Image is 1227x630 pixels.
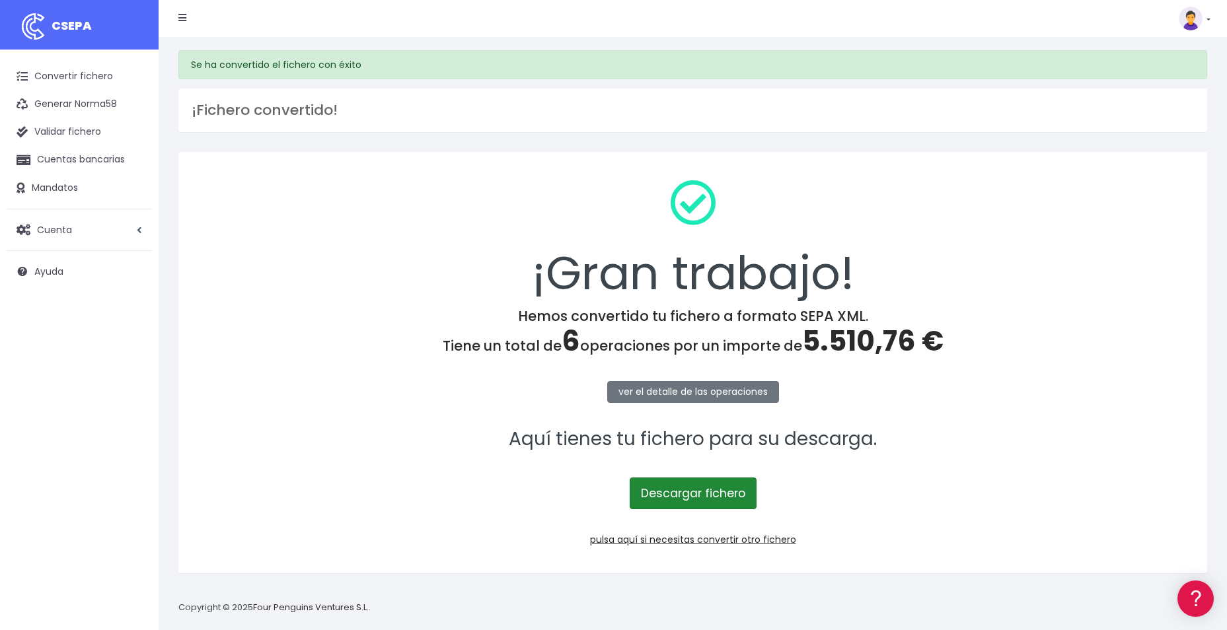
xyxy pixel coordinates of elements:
img: profile [1179,7,1203,30]
h3: ¡Fichero convertido! [192,102,1194,119]
span: CSEPA [52,17,92,34]
a: General [13,283,251,304]
a: Perfiles de empresas [13,228,251,249]
span: Ayuda [34,265,63,278]
div: Información general [13,92,251,104]
a: pulsa aquí si necesitas convertir otro fichero [590,533,796,546]
div: ¡Gran trabajo! [196,169,1190,308]
a: ver el detalle de las operaciones [607,381,779,403]
h4: Hemos convertido tu fichero a formato SEPA XML. Tiene un total de operaciones por un importe de [196,308,1190,358]
a: Validar fichero [7,118,152,146]
a: POWERED BY ENCHANT [182,380,254,393]
div: Convertir ficheros [13,146,251,158]
a: Mandatos [7,174,152,202]
a: Cuentas bancarias [7,146,152,174]
div: Se ha convertido el fichero con éxito [178,50,1207,79]
p: Aquí tienes tu fichero para su descarga. [196,425,1190,454]
p: Copyright © 2025 . [178,601,371,615]
a: Descargar fichero [630,477,757,509]
a: Four Penguins Ventures S.L. [253,601,369,613]
a: Información general [13,112,251,133]
span: Cuenta [37,223,72,236]
a: API [13,337,251,358]
button: Contáctanos [13,353,251,376]
div: Facturación [13,262,251,275]
span: 6 [562,322,580,361]
a: Formatos [13,167,251,188]
a: Problemas habituales [13,188,251,208]
span: 5.510,76 € [802,322,944,361]
a: Videotutoriales [13,208,251,228]
a: Ayuda [7,258,152,285]
a: Cuenta [7,216,152,244]
a: Generar Norma58 [7,90,152,118]
div: Programadores [13,317,251,330]
a: Convertir fichero [7,63,152,90]
img: logo [17,10,50,43]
